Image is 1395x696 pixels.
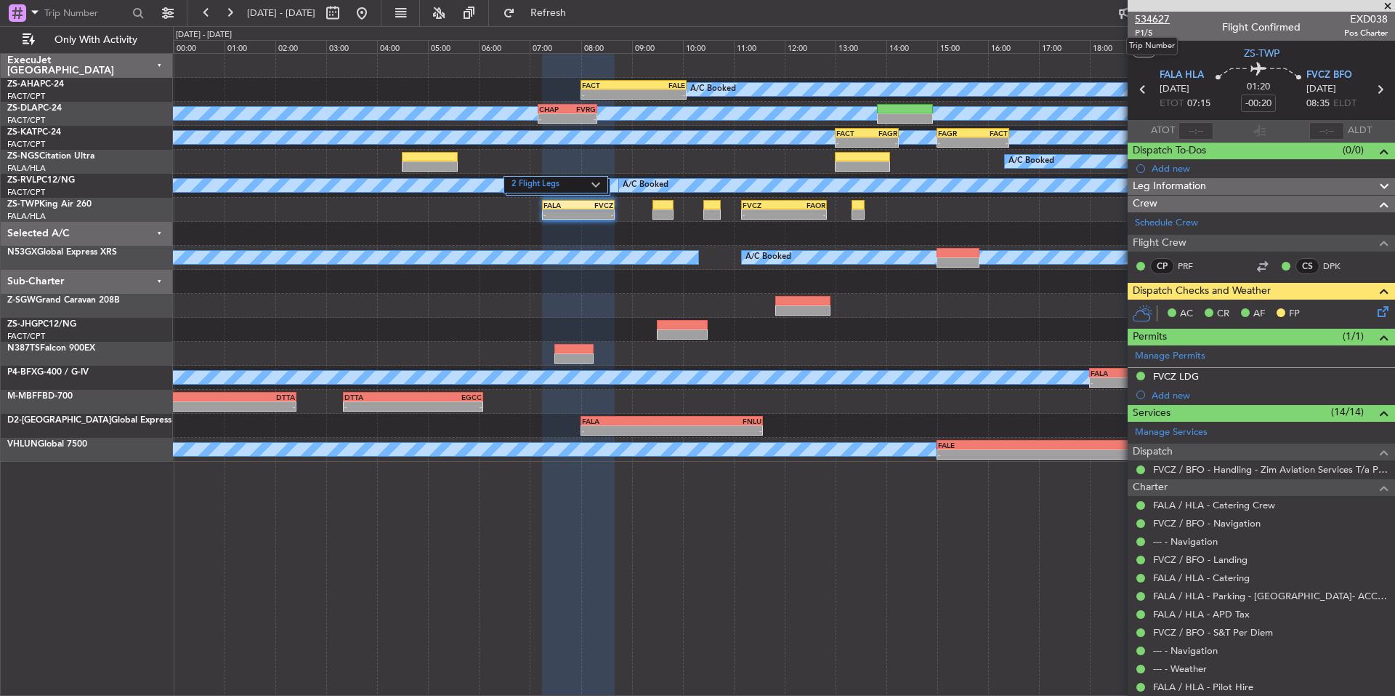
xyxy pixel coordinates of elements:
span: ZS-TWP [7,200,39,209]
div: A/C Booked [1008,151,1054,172]
div: FALE [938,441,1257,449]
span: ZS-JHG [7,320,38,329]
div: FVCZ [578,201,613,209]
span: ELDT [1333,97,1356,111]
div: FAGR [867,129,897,137]
span: (14/14) [1331,404,1364,420]
div: FACT [582,81,634,89]
a: FALA / HLA - Parking - [GEOGRAPHIC_DATA]- ACC # 1800 [1153,590,1388,602]
div: - [1091,378,1187,387]
span: Dispatch To-Dos [1133,143,1206,159]
div: 04:00 [377,40,428,53]
a: N53GXGlobal Express XRS [7,248,117,257]
span: Crew [1133,196,1157,212]
a: FALA / HLA - Pilot Hire [1153,681,1253,693]
div: - [82,402,295,411]
div: 10:00 [683,40,734,53]
div: - [743,210,784,219]
div: CS [1295,258,1319,274]
div: - [567,114,596,123]
span: Dispatch [1133,444,1173,460]
div: FALA [1091,369,1187,377]
a: VHLUNGlobal 7500 [7,440,87,449]
span: Z-SGW [7,296,36,305]
div: - [836,138,867,147]
div: 18:00 [1090,40,1141,53]
span: (1/1) [1343,329,1364,344]
div: - [938,450,1257,459]
a: ZS-NGSCitation Ultra [7,152,94,161]
div: Flight Confirmed [1222,20,1301,35]
div: 11:00 [734,40,785,53]
a: FALA / HLA - APD Tax [1153,608,1250,620]
a: FACT/CPT [7,115,45,126]
span: 07:15 [1187,97,1210,111]
span: Only With Activity [38,35,153,45]
div: FALA [582,417,672,425]
a: FACT/CPT [7,139,45,150]
div: FVCZ LDG [1153,370,1199,383]
div: FACT [973,129,1008,137]
div: FNLU [671,417,761,425]
a: Manage Services [1135,425,1208,440]
div: FAGR [938,129,973,137]
button: Refresh [496,1,583,25]
div: CHAP [539,105,567,113]
span: AC [1180,307,1193,321]
a: FALA / HLA - Catering [1153,572,1250,584]
span: Refresh [518,8,579,18]
a: FVCZ / BFO - Landing [1153,553,1248,566]
a: ZS-RVLPC12/NG [7,176,75,185]
span: ZS-TWP [1244,46,1279,61]
div: FACT [836,129,867,137]
a: FALA / HLA - Catering Crew [1153,499,1275,511]
a: ZS-DLAPC-24 [7,104,62,113]
div: 13:00 [836,40,886,53]
a: FALA/HLA [7,211,46,222]
span: Flight Crew [1133,235,1186,252]
div: - [578,210,613,219]
div: - [671,426,761,435]
div: 00:00 [174,40,225,53]
a: FALA/HLA [7,163,46,174]
span: (0/0) [1343,143,1364,158]
span: Leg Information [1133,178,1206,195]
div: FVRG [567,105,596,113]
div: 12:00 [785,40,836,53]
label: 2 Flight Legs [511,179,591,191]
a: FACT/CPT [7,187,45,198]
span: FP [1289,307,1300,321]
div: - [543,210,578,219]
a: DPK [1323,260,1356,273]
input: Trip Number [44,2,128,24]
div: Trip Number [1126,37,1178,55]
a: ZS-KATPC-24 [7,128,61,137]
div: - [938,138,973,147]
a: --- - Navigation [1153,644,1218,657]
a: ZS-TWPKing Air 260 [7,200,92,209]
span: Services [1133,405,1170,422]
div: CP [1150,258,1174,274]
span: [DATE] [1160,82,1189,97]
div: A/C Booked [623,175,668,196]
div: FALE [634,81,685,89]
span: N53GX [7,248,37,257]
span: FALA HLA [1160,68,1204,83]
span: ZS-NGS [7,152,39,161]
div: - [344,402,413,411]
span: Charter [1133,479,1168,496]
div: 15:00 [937,40,988,53]
span: ZS-DLA [7,104,38,113]
div: - [634,90,685,99]
div: - [582,426,672,435]
a: Schedule Crew [1135,216,1198,231]
div: 08:00 [581,40,632,53]
div: - [539,114,567,123]
a: N387TSFalcon 900EX [7,344,95,353]
span: ETOT [1160,97,1184,111]
img: arrow-gray.svg [591,182,600,188]
div: - [582,90,634,99]
span: FVCZ BFO [1306,68,1352,83]
span: ALDT [1348,124,1372,138]
a: FACT/CPT [7,91,45,102]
